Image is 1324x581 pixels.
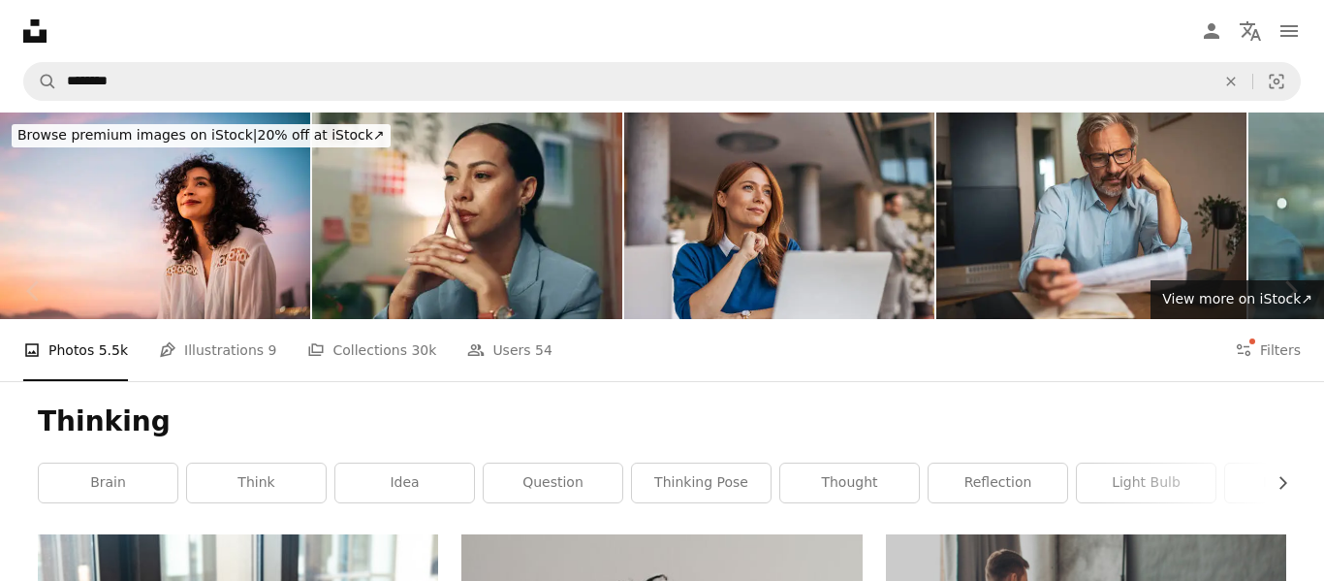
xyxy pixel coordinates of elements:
[1210,63,1252,100] button: Clear
[1256,198,1324,384] a: Next
[1151,280,1324,319] a: View more on iStock↗
[312,113,622,319] img: Night, office and business woman thinking, planning and reading solution, research or project ide...
[335,464,474,502] a: idea
[268,339,277,361] span: 9
[535,339,552,361] span: 54
[780,464,919,502] a: thought
[632,464,771,502] a: thinking pose
[1192,12,1231,50] a: Log in / Sign up
[1235,319,1301,381] button: Filters
[39,464,177,502] a: brain
[411,339,436,361] span: 30k
[484,464,622,502] a: question
[936,113,1246,319] img: Mature man reviewing financial statements at home using laptop and technology
[17,127,257,143] span: Browse premium images on iStock |
[1265,464,1286,502] button: scroll list to the right
[38,404,1286,439] h1: Thinking
[1231,12,1270,50] button: Language
[17,127,385,143] span: 20% off at iStock ↗
[624,113,934,319] img: A portrait of a pensive woman sitting at a desk in the office.
[24,63,57,100] button: Search Unsplash
[929,464,1067,502] a: reflection
[1253,63,1300,100] button: Visual search
[187,464,326,502] a: think
[467,319,552,381] a: Users 54
[307,319,436,381] a: Collections 30k
[1077,464,1215,502] a: light bulb
[23,19,47,43] a: Home — Unsplash
[23,62,1301,101] form: Find visuals sitewide
[1270,12,1308,50] button: Menu
[159,319,276,381] a: Illustrations 9
[1162,291,1312,307] span: View more on iStock ↗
